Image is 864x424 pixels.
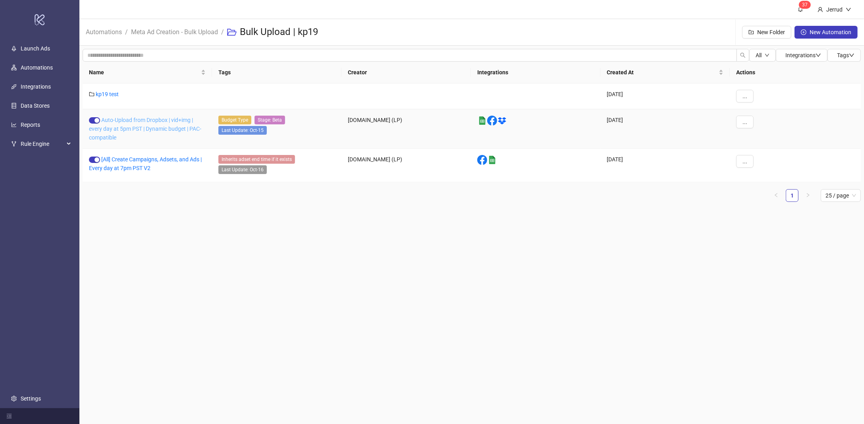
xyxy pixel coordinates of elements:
span: folder-open [227,27,237,37]
span: Created At [607,68,717,77]
span: ... [742,158,747,165]
a: Auto-Upload from Dropbox | vid+img | every day at 5pm PST | Dynamic budget | PAC-compatible [89,117,201,141]
span: down [846,7,851,12]
span: user [818,7,823,12]
th: Actions [730,62,861,83]
span: Stage: Beta [255,116,285,124]
span: search [740,52,746,58]
a: Automations [84,27,123,36]
a: Integrations [21,83,51,90]
span: right [806,193,810,197]
span: 7 [805,2,808,8]
span: Rule Engine [21,136,64,152]
div: [DOMAIN_NAME] (LP) [341,109,471,149]
span: Inherits adset end time if it exists [218,155,295,164]
button: ... [736,155,754,168]
a: Launch Ads [21,45,50,52]
span: fork [11,141,17,147]
span: Last Update: Oct-15 [218,126,267,135]
div: [DATE] [600,83,730,109]
th: Creator [341,62,471,83]
sup: 37 [799,1,811,9]
button: left [770,189,783,202]
span: down [765,53,769,58]
span: Last Update: Oct-16 [218,165,267,174]
li: Previous Page [770,189,783,202]
a: [All] Create Campaigns, Adsets, and Ads | Every day at 7pm PST V2 [89,156,202,171]
button: Integrationsdown [776,49,827,62]
li: / [221,19,224,45]
div: [DATE] [600,109,730,149]
span: 3 [802,2,805,8]
span: New Folder [757,29,785,35]
div: Jerrud [823,5,846,14]
th: Integrations [471,62,600,83]
th: Name [83,62,212,83]
span: folder [89,91,94,97]
span: Budget Type [218,116,251,124]
button: Alldown [749,49,776,62]
span: folder-add [748,29,754,35]
div: [DATE] [600,149,730,182]
span: All [756,52,762,58]
span: left [774,193,779,197]
span: Name [89,68,199,77]
span: plus-circle [801,29,806,35]
th: Tags [212,62,341,83]
a: Settings [21,395,41,402]
a: Data Stores [21,103,50,109]
span: Integrations [785,52,821,58]
li: / [125,19,128,45]
button: New Automation [795,26,858,39]
a: 1 [786,190,798,201]
button: ... [736,90,754,103]
a: Automations [21,64,53,71]
li: Next Page [802,189,814,202]
div: [DOMAIN_NAME] (LP) [341,149,471,182]
span: down [816,52,821,58]
span: 25 / page [825,190,856,201]
button: ... [736,116,754,128]
h3: Bulk Upload | kp19 [240,26,318,39]
th: Created At [600,62,730,83]
span: bell [798,6,803,12]
li: 1 [786,189,798,202]
a: Reports [21,122,40,128]
a: Meta Ad Creation - Bulk Upload [129,27,220,36]
div: Page Size [821,189,861,202]
span: down [849,52,854,58]
button: Tagsdown [827,49,861,62]
span: ... [742,93,747,99]
button: right [802,189,814,202]
span: ... [742,119,747,125]
button: New Folder [742,26,791,39]
span: menu-fold [6,413,12,419]
span: New Automation [810,29,851,35]
span: Tags [837,52,854,58]
a: kp19 test [96,91,119,97]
